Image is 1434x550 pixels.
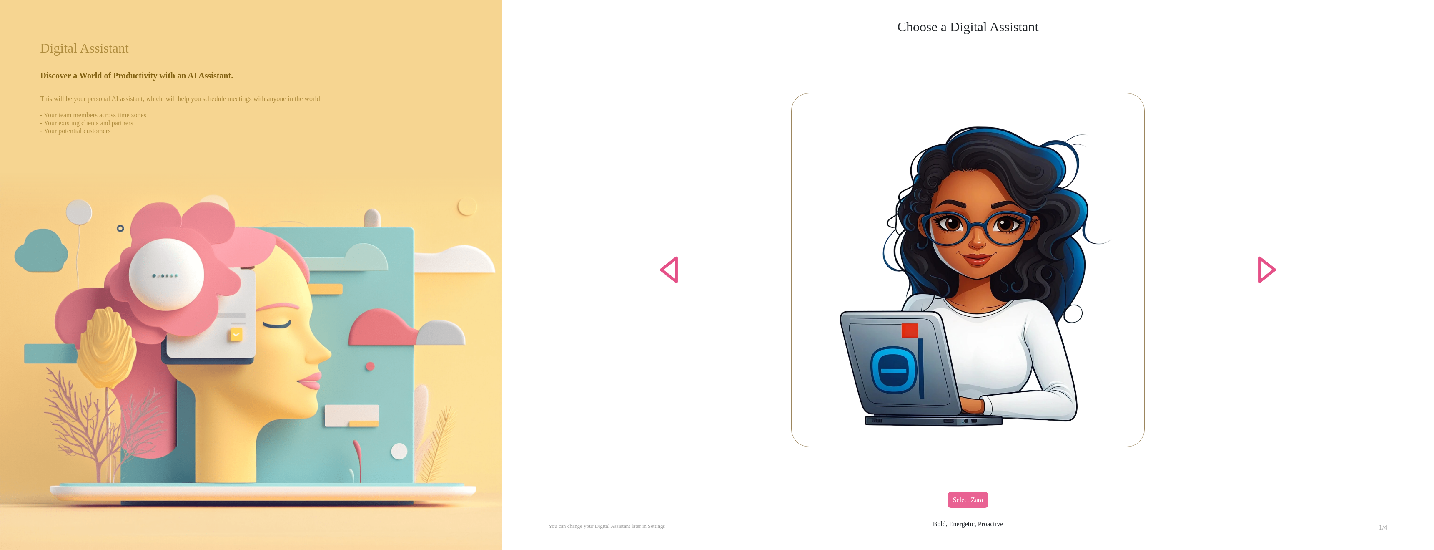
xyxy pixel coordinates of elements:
[791,93,1145,447] img: Zara
[1379,522,1387,550] div: 1/4
[40,95,322,135] h6: This will be your personal AI assistant, which will help you schedule meetings with anyone in the...
[521,19,1416,35] h2: Choose a Digital Assistant
[549,522,665,550] small: You can change your Digital Assistant later in Settings
[40,71,233,81] h5: Discover a World of Productivity with an AI Assistant.
[948,492,988,508] div: Select Zara
[40,40,128,56] h2: Digital Assistant
[548,519,1388,529] div: Bold, Energetic, Proactive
